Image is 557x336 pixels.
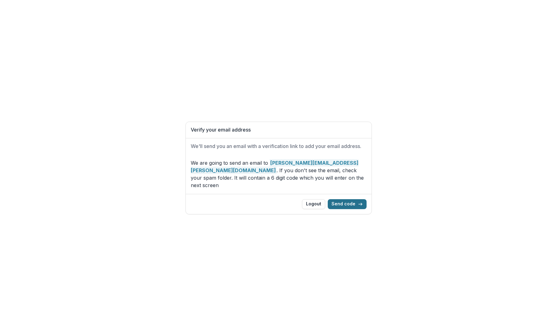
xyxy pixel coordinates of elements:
[191,143,367,149] h2: We'll send you an email with a verification link to add your email address.
[191,159,358,174] strong: [PERSON_NAME][EMAIL_ADDRESS][PERSON_NAME][DOMAIN_NAME]
[328,199,367,209] button: Send code
[302,199,325,209] button: Logout
[191,127,367,133] h1: Verify your email address
[191,159,367,189] p: We are going to send an email to . If you don't see the email, check your spam folder. It will co...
